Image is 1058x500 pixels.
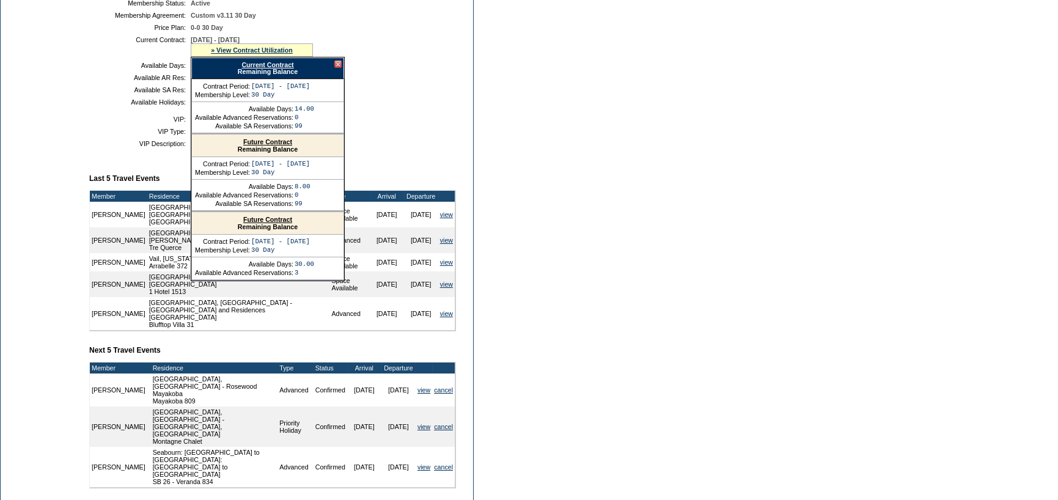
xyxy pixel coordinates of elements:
a: view [440,211,453,218]
td: Member [90,191,147,202]
span: Custom v3.11 30 Day [191,12,256,19]
a: view [417,463,430,471]
td: Member [90,362,147,373]
td: [GEOGRAPHIC_DATA], [GEOGRAPHIC_DATA] - [GEOGRAPHIC_DATA], [GEOGRAPHIC_DATA] Montagne Chalet [151,406,278,447]
td: Advanced [277,373,313,406]
td: [DATE] - [DATE] [251,238,310,245]
td: Available Days: [195,183,293,190]
td: [DATE] [370,253,404,271]
td: VIP Type: [94,128,186,135]
td: [DATE] [404,297,438,330]
td: 8.00 [295,183,310,190]
td: [PERSON_NAME] [90,447,147,487]
td: Seabourn: [GEOGRAPHIC_DATA] to [GEOGRAPHIC_DATA]: [GEOGRAPHIC_DATA] to [GEOGRAPHIC_DATA] SB 26 - ... [151,447,278,487]
td: Confirmed [314,406,347,447]
td: 0 [295,114,314,121]
td: [GEOGRAPHIC_DATA], [GEOGRAPHIC_DATA] - [GEOGRAPHIC_DATA] [GEOGRAPHIC_DATA] Deluxe Suite #4 [147,202,330,227]
b: Next 5 Travel Events [89,346,161,355]
a: view [417,386,430,394]
td: [DATE] [370,227,404,253]
td: Arrival [347,362,381,373]
td: Current Contract: [94,36,186,57]
td: Space Available [329,271,369,297]
a: cancel [434,463,453,471]
td: [DATE] [381,406,416,447]
td: Status [314,362,347,373]
td: Advanced [277,447,313,487]
td: Arrival [370,191,404,202]
td: [PERSON_NAME] [90,373,147,406]
td: [DATE] [404,271,438,297]
td: VIP: [94,116,186,123]
td: Membership Agreement: [94,12,186,19]
td: [DATE] [404,227,438,253]
td: 99 [295,200,310,207]
td: Confirmed [314,373,347,406]
td: [DATE] [370,202,404,227]
td: Available AR Res: [94,74,186,81]
td: [GEOGRAPHIC_DATA], [GEOGRAPHIC_DATA] - Rosewood Mayakoba Mayakoba 809 [151,373,278,406]
td: 99 [295,122,314,130]
td: [GEOGRAPHIC_DATA], [US_STATE] - 1 [GEOGRAPHIC_DATA] 1 Hotel 1513 [147,271,330,297]
td: Departure [404,191,438,202]
td: [DATE] - [DATE] [251,160,310,167]
a: view [440,259,453,266]
td: Available SA Reservations: [195,122,293,130]
td: Type [277,362,313,373]
td: [DATE] - [DATE] [251,83,310,90]
td: 30.00 [295,260,314,268]
td: Advanced [329,297,369,330]
td: Available SA Res: [94,86,186,94]
a: view [417,423,430,430]
td: Residence [151,362,278,373]
td: Membership Level: [195,91,250,98]
td: [DATE] [370,271,404,297]
td: [PERSON_NAME] [90,253,147,271]
td: [DATE] [404,202,438,227]
td: [PERSON_NAME] [90,297,147,330]
a: Future Contract [243,216,292,223]
td: 3 [295,269,314,276]
td: Available Holidays: [94,98,186,106]
td: Space Available [329,202,369,227]
td: Membership Level: [195,169,250,176]
a: » View Contract Utilization [211,46,293,54]
td: Contract Period: [195,83,250,90]
a: cancel [434,386,453,394]
div: Remaining Balance [192,134,343,157]
td: [DATE] [381,373,416,406]
td: Available SA Reservations: [195,200,293,207]
a: cancel [434,423,453,430]
span: 0-0 30 Day [191,24,223,31]
td: Available Advanced Reservations: [195,114,293,121]
td: 30 Day [251,169,310,176]
div: Remaining Balance [191,57,344,79]
td: 30 Day [251,246,310,254]
a: Current Contract [241,61,293,68]
td: [PERSON_NAME] [90,406,147,447]
a: view [440,310,453,317]
td: Price Plan: [94,24,186,31]
td: [PERSON_NAME] [90,202,147,227]
td: [GEOGRAPHIC_DATA], [GEOGRAPHIC_DATA] - [PERSON_NAME][GEOGRAPHIC_DATA][PERSON_NAME] Tre Querce [147,227,330,253]
td: Priority Holiday [277,406,313,447]
td: Confirmed [314,447,347,487]
td: [DATE] [347,373,381,406]
td: [PERSON_NAME] [90,227,147,253]
td: Contract Period: [195,238,250,245]
td: Available Days: [195,260,293,268]
td: [DATE] [381,447,416,487]
a: view [440,281,453,288]
td: Membership Level: [195,246,250,254]
a: view [440,237,453,244]
td: Contract Period: [195,160,250,167]
td: Available Advanced Reservations: [195,191,293,199]
td: 0 [295,191,310,199]
td: Advanced [329,227,369,253]
td: Available Days: [94,62,186,69]
td: Space Available [329,253,369,271]
td: [DATE] [347,447,381,487]
td: Available Days: [195,105,293,112]
td: [GEOGRAPHIC_DATA], [GEOGRAPHIC_DATA] - [GEOGRAPHIC_DATA] and Residences [GEOGRAPHIC_DATA] Bluffto... [147,297,330,330]
a: Future Contract [243,138,292,145]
